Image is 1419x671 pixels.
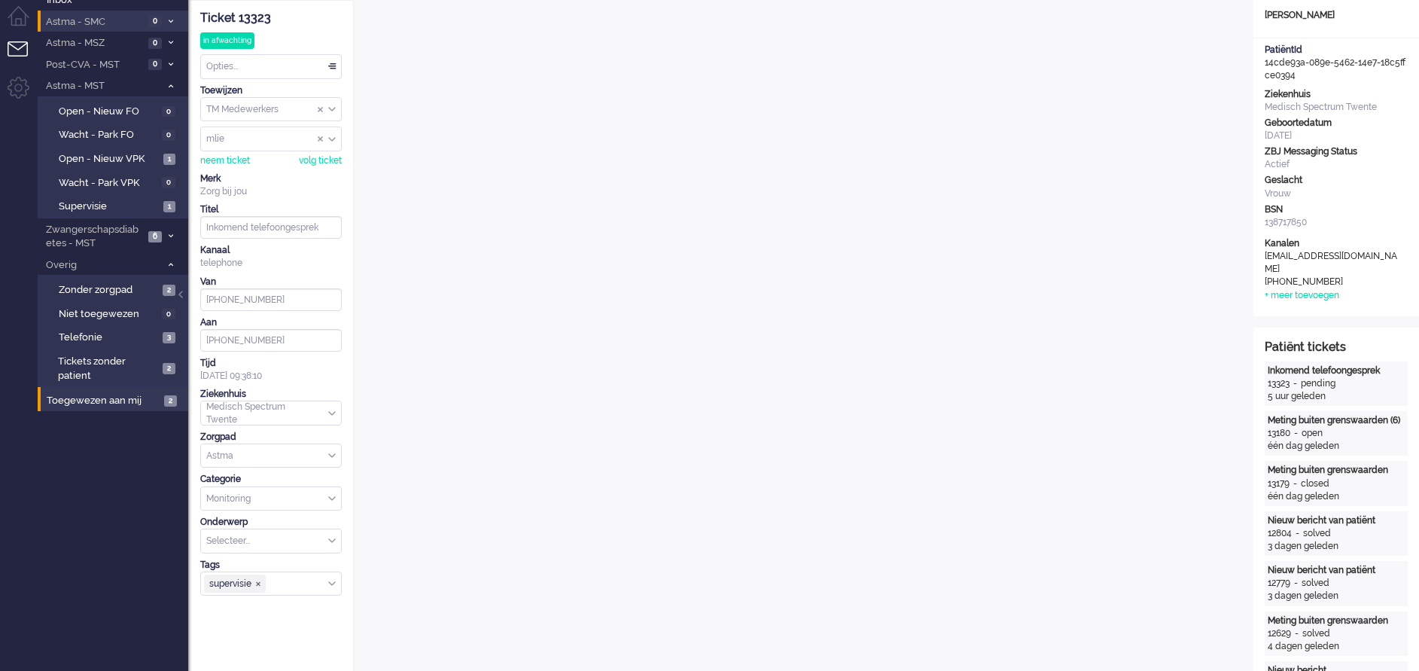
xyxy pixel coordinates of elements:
[1290,377,1301,390] div: -
[162,106,175,117] span: 0
[200,244,342,257] div: Kanaal
[59,331,159,345] span: Telefonie
[59,307,158,322] span: Niet toegewezen
[1265,289,1339,302] div: + meer toevoegen
[204,575,266,593] span: supervisie ❎
[200,329,342,352] input: +31612345678
[200,572,342,596] div: Select Tags
[163,285,175,296] span: 2
[44,36,144,50] span: Astma - MSZ
[1265,250,1400,276] div: [EMAIL_ADDRESS][DOMAIN_NAME]
[163,332,175,343] span: 3
[1268,514,1405,527] div: Nieuw bericht van patiënt
[44,58,144,72] span: Post-CVA - MST
[1268,564,1405,577] div: Nieuw bericht van patiënt
[47,394,160,408] span: Toegewezen aan mij
[200,357,342,383] div: [DATE] 09:38:10
[200,257,342,270] div: telephone
[1265,145,1408,158] div: ZBJ Messaging Status
[200,431,342,444] div: Zorgpad
[59,152,160,166] span: Open - Nieuw VPK
[44,305,187,322] a: Niet toegewezen 0
[1302,577,1329,590] div: solved
[200,276,342,288] div: Van
[58,355,158,383] span: Tickets zonder patient
[163,363,175,374] span: 2
[8,41,41,75] li: Tickets menu
[148,231,162,242] span: 6
[1268,377,1290,390] div: 13323
[44,352,187,383] a: Tickets zonder patient 2
[1268,390,1405,403] div: 5 uur geleden
[1268,477,1290,490] div: 13179
[1265,237,1408,250] div: Kanalen
[163,154,175,165] span: 1
[1265,339,1408,356] div: Patiënt tickets
[1290,577,1302,590] div: -
[1301,477,1329,490] div: closed
[1290,477,1301,490] div: -
[1290,427,1302,440] div: -
[44,328,187,345] a: Telefonie 3
[1265,188,1408,200] div: Vrouw
[200,154,250,167] div: neem ticket
[200,473,342,486] div: Categorie
[1265,216,1408,229] div: 138717850
[1301,377,1335,390] div: pending
[200,357,342,370] div: Tijd
[200,172,342,185] div: Merk
[1268,427,1290,440] div: 13180
[1268,440,1405,453] div: één dag geleden
[1268,627,1291,640] div: 12629
[1268,527,1292,540] div: 12804
[200,10,342,27] div: Ticket 13323
[44,79,160,93] span: Astma - MST
[1268,414,1405,427] div: Meting buiten grenswaarden (6)
[148,59,162,70] span: 0
[200,559,342,572] div: Tags
[200,203,342,216] div: Titel
[1268,490,1405,503] div: één dag geleden
[1292,527,1303,540] div: -
[6,6,869,32] body: Rich Text Area. Press ALT-0 for help.
[59,176,158,191] span: Wacht - Park VPK
[1302,627,1330,640] div: solved
[1268,540,1405,553] div: 3 dagen geleden
[200,185,342,198] div: Zorg bij jou
[200,32,254,49] div: in afwachting
[299,154,342,167] div: volg ticket
[1253,9,1419,22] div: [PERSON_NAME]
[1265,44,1408,56] div: PatiëntId
[1265,117,1408,130] div: Geboortedatum
[200,84,342,97] div: Toewijzen
[8,77,41,111] li: Admin menu
[163,201,175,212] span: 1
[1265,158,1408,171] div: Actief
[59,105,158,119] span: Open - Nieuw FO
[44,150,187,166] a: Open - Nieuw VPK 1
[1265,174,1408,187] div: Geslacht
[1268,464,1405,477] div: Meting buiten grenswaarden
[1303,527,1331,540] div: solved
[1265,88,1408,101] div: Ziekenhuis
[1268,364,1405,377] div: Inkomend telefoongesprek
[1268,640,1405,653] div: 4 dagen geleden
[164,395,177,407] span: 2
[44,102,187,119] a: Open - Nieuw FO 0
[59,283,159,297] span: Zonder zorgpad
[200,388,342,401] div: Ziekenhuis
[1253,44,1419,82] div: 14cde93a-089e-5462-14e7-18c5ffce0394
[59,200,160,214] span: Supervisie
[44,197,187,214] a: Supervisie 1
[44,15,144,29] span: Astma - SMC
[200,516,342,529] div: Onderwerp
[1268,577,1290,590] div: 12779
[1265,203,1408,216] div: BSN
[200,97,342,122] div: Assign Group
[44,126,187,142] a: Wacht - Park FO 0
[1268,615,1405,627] div: Meting buiten grenswaarden
[44,281,187,297] a: Zonder zorgpad 2
[162,177,175,188] span: 0
[44,223,144,251] span: Zwangerschapsdiabetes - MST
[44,258,160,273] span: Overig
